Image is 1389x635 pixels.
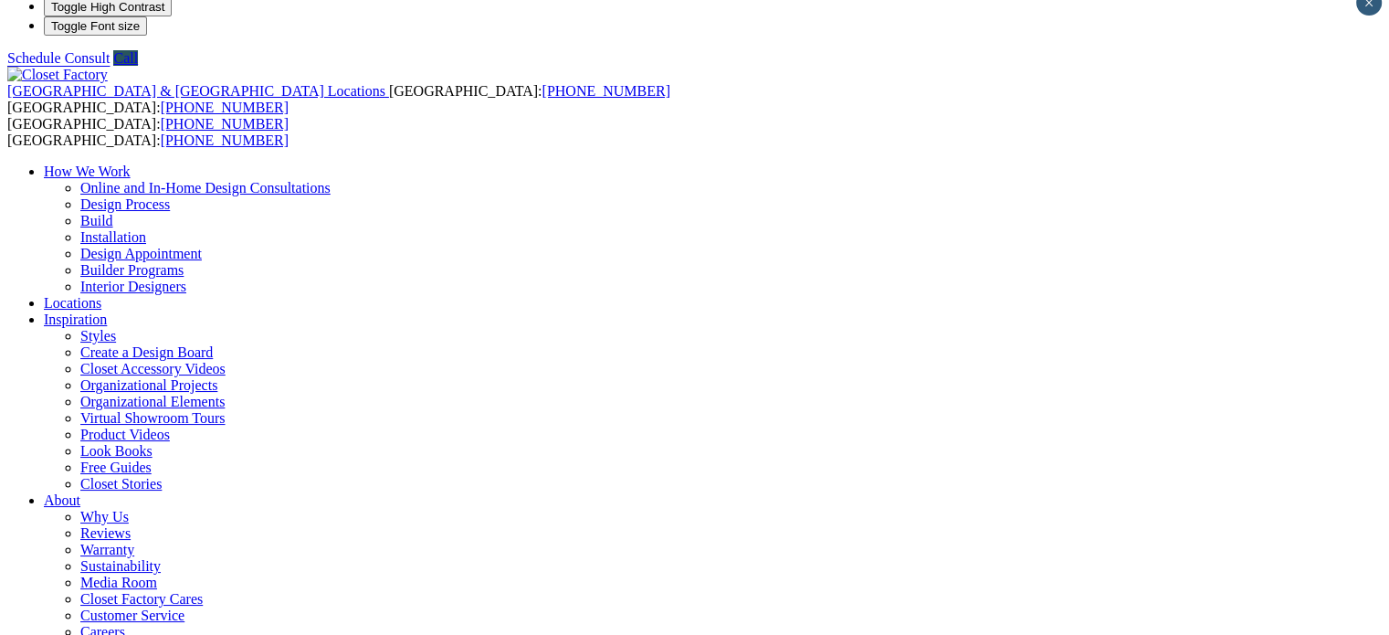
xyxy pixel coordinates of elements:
a: Call [113,50,138,66]
a: Online and In-Home Design Consultations [80,180,331,196]
a: Look Books [80,443,153,459]
a: Build [80,213,113,228]
a: About [44,492,80,508]
a: Design Process [80,196,170,212]
a: Installation [80,229,146,245]
button: Toggle Font size [44,16,147,36]
a: [PHONE_NUMBER] [161,100,289,115]
a: [PHONE_NUMBER] [542,83,669,99]
span: Toggle Font size [51,19,140,33]
a: Closet Accessory Videos [80,361,226,376]
img: Closet Factory [7,67,108,83]
a: Why Us [80,509,129,524]
a: Closet Stories [80,476,162,492]
a: [PHONE_NUMBER] [161,132,289,148]
a: [PHONE_NUMBER] [161,116,289,132]
span: [GEOGRAPHIC_DATA]: [GEOGRAPHIC_DATA]: [7,83,670,115]
a: Inspiration [44,312,107,327]
span: [GEOGRAPHIC_DATA]: [GEOGRAPHIC_DATA]: [7,116,289,148]
a: Organizational Projects [80,377,217,393]
a: How We Work [44,164,131,179]
a: Free Guides [80,460,152,475]
a: Reviews [80,525,131,541]
a: Product Videos [80,427,170,442]
a: Customer Service [80,608,184,623]
a: Closet Factory Cares [80,591,203,607]
span: [GEOGRAPHIC_DATA] & [GEOGRAPHIC_DATA] Locations [7,83,385,99]
a: Schedule Consult [7,50,110,66]
a: [GEOGRAPHIC_DATA] & [GEOGRAPHIC_DATA] Locations [7,83,389,99]
a: Styles [80,328,116,344]
a: Virtual Showroom Tours [80,410,226,426]
a: Sustainability [80,558,161,574]
a: Interior Designers [80,279,186,294]
a: Media Room [80,575,157,590]
a: Builder Programs [80,262,184,278]
a: Design Appointment [80,246,202,261]
a: Locations [44,295,101,311]
a: Create a Design Board [80,344,213,360]
a: Organizational Elements [80,394,225,409]
a: Warranty [80,542,134,557]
